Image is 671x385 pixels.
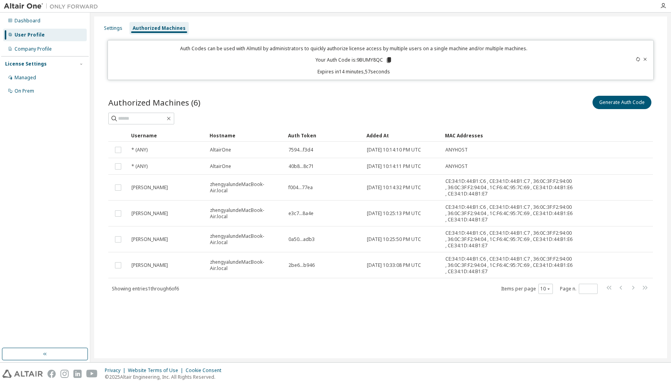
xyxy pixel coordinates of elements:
img: facebook.svg [47,370,56,378]
div: Hostname [210,129,282,142]
div: Username [131,129,203,142]
span: 7594...f3d4 [288,147,313,153]
span: * (ANY) [131,163,148,170]
span: zhengyalundeMacBook-Air.local [210,259,281,272]
p: Auth Codes can be used with Almutil by administrators to quickly authorize license access by mult... [113,45,595,52]
span: AltairOne [210,147,231,153]
div: Managed [15,75,36,81]
span: [DATE] 10:33:08 PM UTC [367,262,421,268]
span: ANYHOST [445,147,468,153]
img: instagram.svg [60,370,69,378]
div: License Settings [5,61,47,67]
span: Showing entries 1 through 6 of 6 [112,285,179,292]
div: Added At [366,129,439,142]
span: ANYHOST [445,163,468,170]
span: [PERSON_NAME] [131,262,168,268]
span: AltairOne [210,163,231,170]
span: 2be6...b946 [288,262,315,268]
span: zhengyalundeMacBook-Air.local [210,207,281,220]
span: [DATE] 10:25:13 PM UTC [367,210,421,217]
div: Settings [104,25,122,31]
span: zhengyalundeMacBook-Air.local [210,233,281,246]
div: Authorized Machines [133,25,186,31]
span: [PERSON_NAME] [131,236,168,243]
span: Authorized Machines (6) [108,97,201,108]
div: MAC Addresses [445,129,573,142]
span: [DATE] 10:14:32 PM UTC [367,184,421,191]
span: zhengyalundeMacBook-Air.local [210,181,281,194]
img: youtube.svg [86,370,98,378]
div: Auth Token [288,129,360,142]
span: CE:34:1D:44:B1:C6 , CE:34:1D:44:B1:C7 , 36:0C:3F:F2:94:00 , 36:0C:3F:F2:94:04 , 1C:F6:4C:95:7C:69... [445,178,573,197]
span: f004...77ea [288,184,313,191]
span: 40b8...8c71 [288,163,314,170]
span: CE:34:1D:44:B1:C6 , CE:34:1D:44:B1:C7 , 36:0C:3F:F2:94:00 , 36:0C:3F:F2:94:04 , 1C:F6:4C:95:7C:69... [445,204,573,223]
span: 0a50...adb3 [288,236,315,243]
p: Your Auth Code is: 9BUMY8QC [315,57,392,64]
div: On Prem [15,88,34,94]
div: Website Terms of Use [128,367,186,374]
span: CE:34:1D:44:B1:C6 , CE:34:1D:44:B1:C7 , 36:0C:3F:F2:94:00 , 36:0C:3F:F2:94:04 , 1C:F6:4C:95:7C:69... [445,256,573,275]
span: [PERSON_NAME] [131,210,168,217]
span: [DATE] 10:14:10 PM UTC [367,147,421,153]
span: Page n. [560,284,598,294]
span: Items per page [501,284,553,294]
p: Expires in 14 minutes, 57 seconds [113,68,595,75]
span: CE:34:1D:44:B1:C6 , CE:34:1D:44:B1:C7 , 36:0C:3F:F2:94:00 , 36:0C:3F:F2:94:04 , 1C:F6:4C:95:7C:69... [445,230,573,249]
span: [DATE] 10:25:50 PM UTC [367,236,421,243]
div: Company Profile [15,46,52,52]
img: linkedin.svg [73,370,82,378]
span: [DATE] 10:14:11 PM UTC [367,163,421,170]
button: 10 [540,286,551,292]
img: Altair One [4,2,102,10]
span: [PERSON_NAME] [131,184,168,191]
div: Cookie Consent [186,367,226,374]
span: * (ANY) [131,147,148,153]
p: © 2025 Altair Engineering, Inc. All Rights Reserved. [105,374,226,380]
div: Dashboard [15,18,40,24]
div: Privacy [105,367,128,374]
div: User Profile [15,32,45,38]
button: Generate Auth Code [593,96,651,109]
img: altair_logo.svg [2,370,43,378]
span: e3c7...8a4e [288,210,314,217]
